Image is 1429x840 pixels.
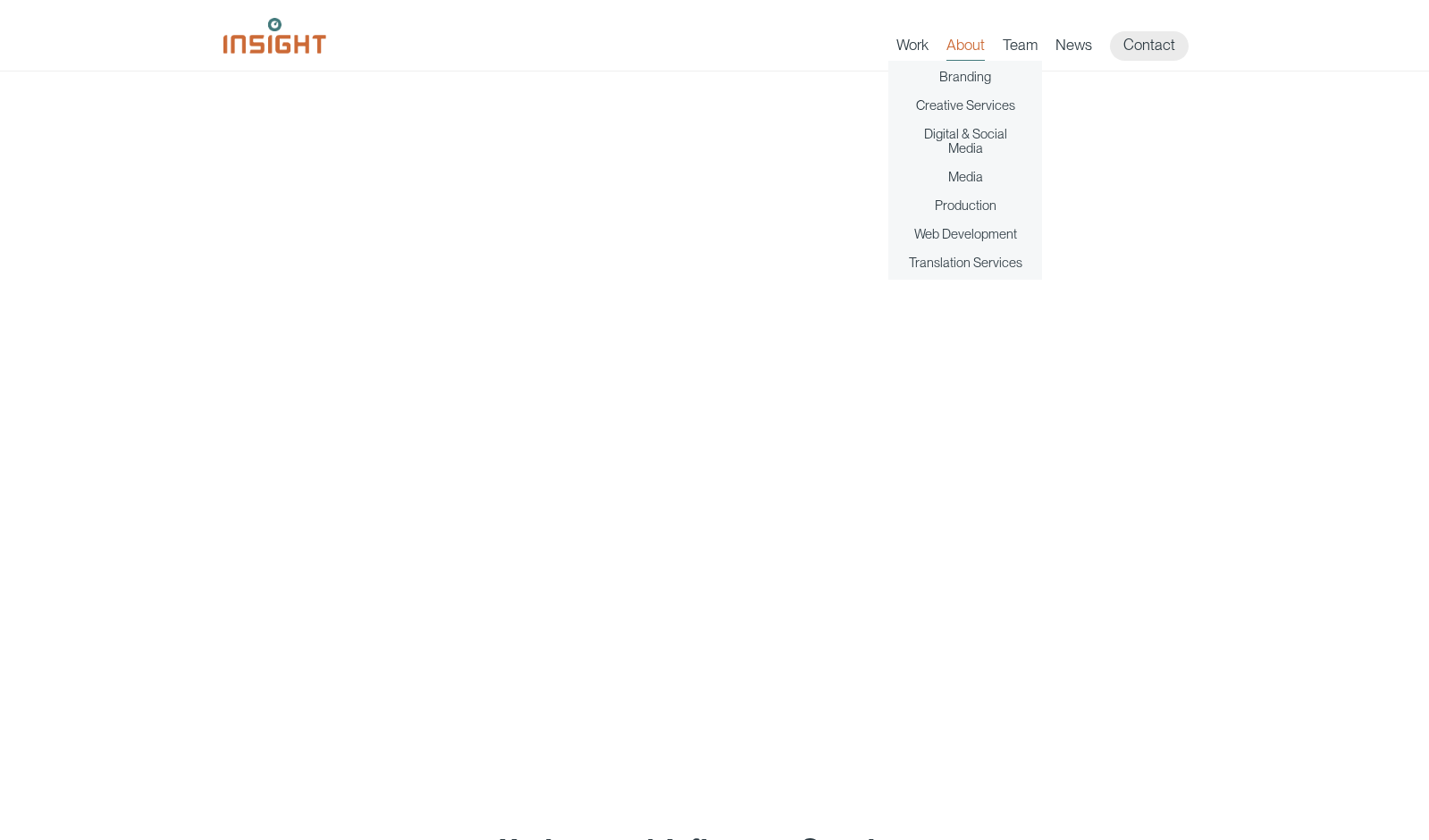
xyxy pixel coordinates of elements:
a: Production [935,198,996,213]
a: Team [1003,36,1038,61]
a: Work [896,36,929,61]
a: Digital & Social Media [906,127,1024,155]
a: Media [948,170,983,184]
a: Web Development [914,227,1017,241]
a: News [1055,36,1092,61]
nav: primary navigation menu [896,31,1206,61]
a: Translation Services [909,256,1022,270]
a: Branding [939,70,991,84]
a: Contact [1110,31,1189,61]
a: Creative Services [916,98,1015,113]
img: Insight Marketing Design [223,18,326,54]
a: About [946,36,985,61]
